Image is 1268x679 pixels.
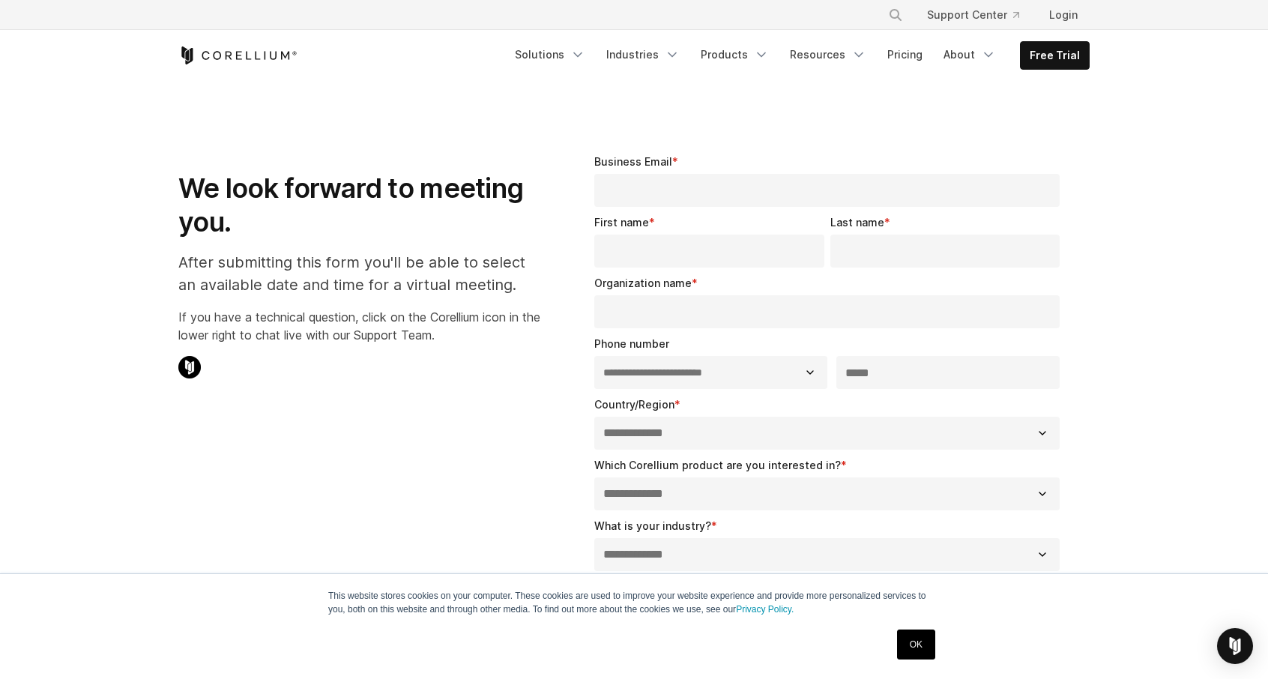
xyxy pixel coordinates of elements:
[594,519,711,532] span: What is your industry?
[178,308,540,344] p: If you have a technical question, click on the Corellium icon in the lower right to chat live wit...
[915,1,1031,28] a: Support Center
[878,41,932,68] a: Pricing
[692,41,778,68] a: Products
[594,155,672,168] span: Business Email
[597,41,689,68] a: Industries
[594,216,649,229] span: First name
[1037,1,1090,28] a: Login
[897,630,935,660] a: OK
[594,398,674,411] span: Country/Region
[736,604,794,615] a: Privacy Policy.
[1217,628,1253,664] div: Open Intercom Messenger
[1021,42,1089,69] a: Free Trial
[935,41,1005,68] a: About
[506,41,594,68] a: Solutions
[781,41,875,68] a: Resources
[506,41,1090,70] div: Navigation Menu
[178,172,540,239] h1: We look forward to meeting you.
[178,46,298,64] a: Corellium Home
[830,216,884,229] span: Last name
[328,589,940,616] p: This website stores cookies on your computer. These cookies are used to improve your website expe...
[594,459,841,471] span: Which Corellium product are you interested in?
[594,337,669,350] span: Phone number
[178,251,540,296] p: After submitting this form you'll be able to select an available date and time for a virtual meet...
[882,1,909,28] button: Search
[178,356,201,378] img: Corellium Chat Icon
[594,277,692,289] span: Organization name
[870,1,1090,28] div: Navigation Menu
